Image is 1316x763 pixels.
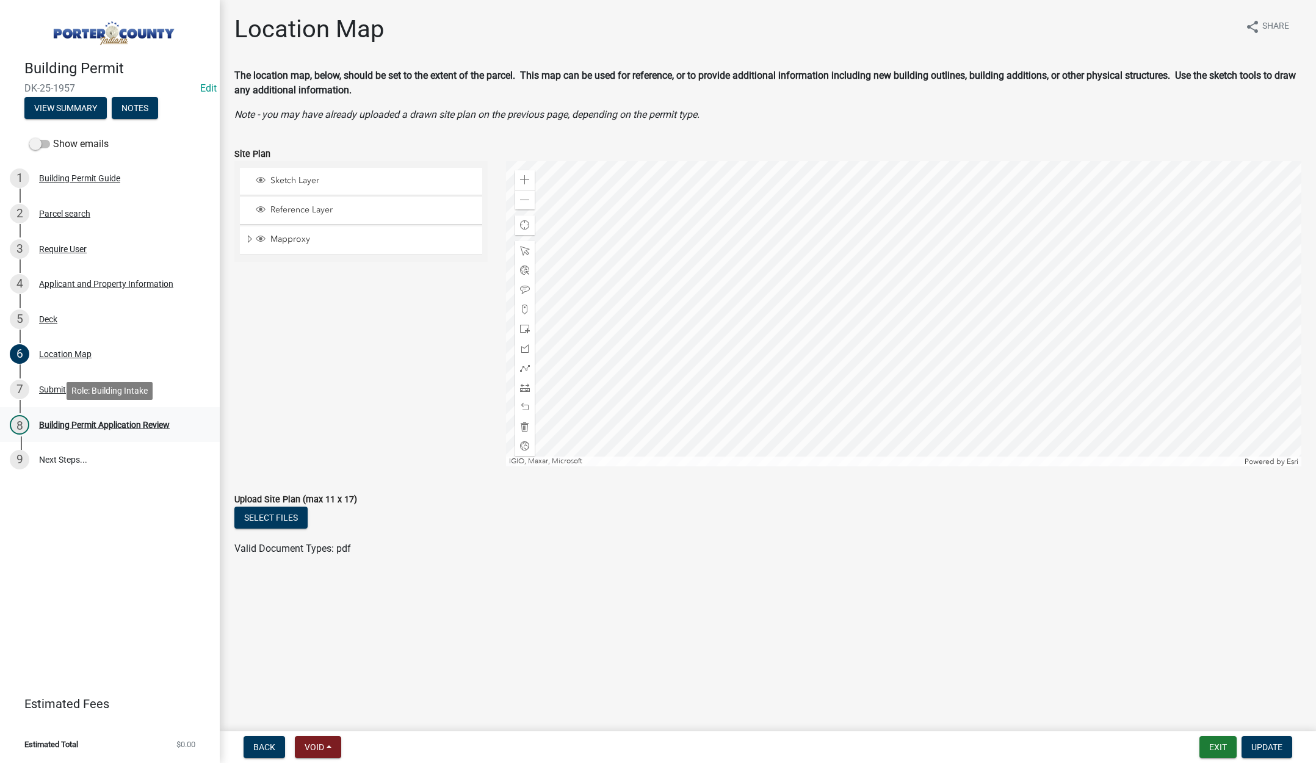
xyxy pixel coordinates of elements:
[10,344,29,364] div: 6
[234,543,351,554] span: Valid Document Types: pdf
[254,204,478,217] div: Reference Layer
[24,104,107,114] wm-modal-confirm: Summary
[39,245,87,253] div: Require User
[10,168,29,188] div: 1
[10,415,29,435] div: 8
[240,168,482,195] li: Sketch Layer
[267,204,478,215] span: Reference Layer
[1242,457,1301,466] div: Powered by
[234,496,357,504] label: Upload Site Plan (max 11 x 17)
[10,204,29,223] div: 2
[200,82,217,94] wm-modal-confirm: Edit Application Number
[515,170,535,190] div: Zoom in
[24,60,210,78] h4: Building Permit
[10,692,200,716] a: Estimated Fees
[254,175,478,187] div: Sketch Layer
[1245,20,1260,34] i: share
[253,742,275,752] span: Back
[10,309,29,329] div: 5
[39,209,90,218] div: Parcel search
[1235,15,1299,38] button: shareShare
[1262,20,1289,34] span: Share
[515,190,535,209] div: Zoom out
[39,350,92,358] div: Location Map
[29,137,109,151] label: Show emails
[245,234,254,247] span: Expand
[112,104,158,114] wm-modal-confirm: Notes
[506,457,1242,466] div: IGIO, Maxar, Microsoft
[1287,457,1298,466] a: Esri
[295,736,341,758] button: Void
[1199,736,1237,758] button: Exit
[267,234,478,245] span: Mapproxy
[234,70,1296,96] strong: The location map, below, should be set to the extent of the parcel. This map can be used for refe...
[10,380,29,399] div: 7
[200,82,217,94] a: Edit
[254,234,478,246] div: Mapproxy
[24,13,200,47] img: Porter County, Indiana
[112,97,158,119] button: Notes
[1251,742,1282,752] span: Update
[24,97,107,119] button: View Summary
[39,385,66,394] div: Submit
[244,736,285,758] button: Back
[267,175,478,186] span: Sketch Layer
[39,280,173,288] div: Applicant and Property Information
[234,15,384,44] h1: Location Map
[67,382,153,400] div: Role: Building Intake
[234,109,700,120] i: Note - you may have already uploaded a drawn site plan on the previous page, depending on the per...
[234,150,270,159] label: Site Plan
[39,421,170,429] div: Building Permit Application Review
[10,450,29,469] div: 9
[515,215,535,235] div: Find my location
[10,274,29,294] div: 4
[1242,736,1292,758] button: Update
[10,239,29,259] div: 3
[176,740,195,748] span: $0.00
[239,165,483,258] ul: Layer List
[305,742,324,752] span: Void
[240,226,482,255] li: Mapproxy
[24,740,78,748] span: Estimated Total
[39,174,120,183] div: Building Permit Guide
[24,82,195,94] span: DK-25-1957
[240,197,482,225] li: Reference Layer
[234,507,308,529] button: Select files
[39,315,57,324] div: Deck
